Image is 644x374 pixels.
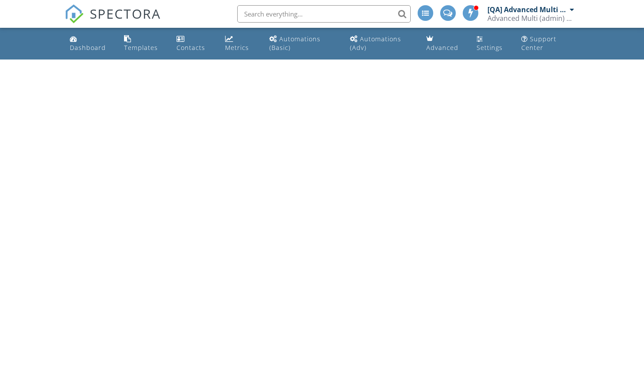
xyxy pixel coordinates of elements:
[173,31,215,56] a: Contacts
[121,31,166,56] a: Templates
[266,31,340,56] a: Automations (Basic)
[124,43,158,52] div: Templates
[477,43,503,52] div: Settings
[487,5,568,14] div: [QA] Advanced Multi (admin)
[66,31,114,56] a: Dashboard
[225,43,249,52] div: Metrics
[518,31,578,56] a: Support Center
[347,31,416,56] a: Automations (Advanced)
[423,31,466,56] a: Advanced
[426,43,458,52] div: Advanced
[65,12,161,30] a: SPECTORA
[487,14,574,23] div: Advanced Multi (admin) Company
[521,35,556,52] div: Support Center
[269,35,320,52] div: Automations (Basic)
[473,31,511,56] a: Settings
[177,43,205,52] div: Contacts
[65,4,84,23] img: The Best Home Inspection Software - Spectora
[237,5,411,23] input: Search everything...
[70,43,106,52] div: Dashboard
[350,35,401,52] div: Automations (Adv)
[90,4,161,23] span: SPECTORA
[222,31,259,56] a: Metrics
